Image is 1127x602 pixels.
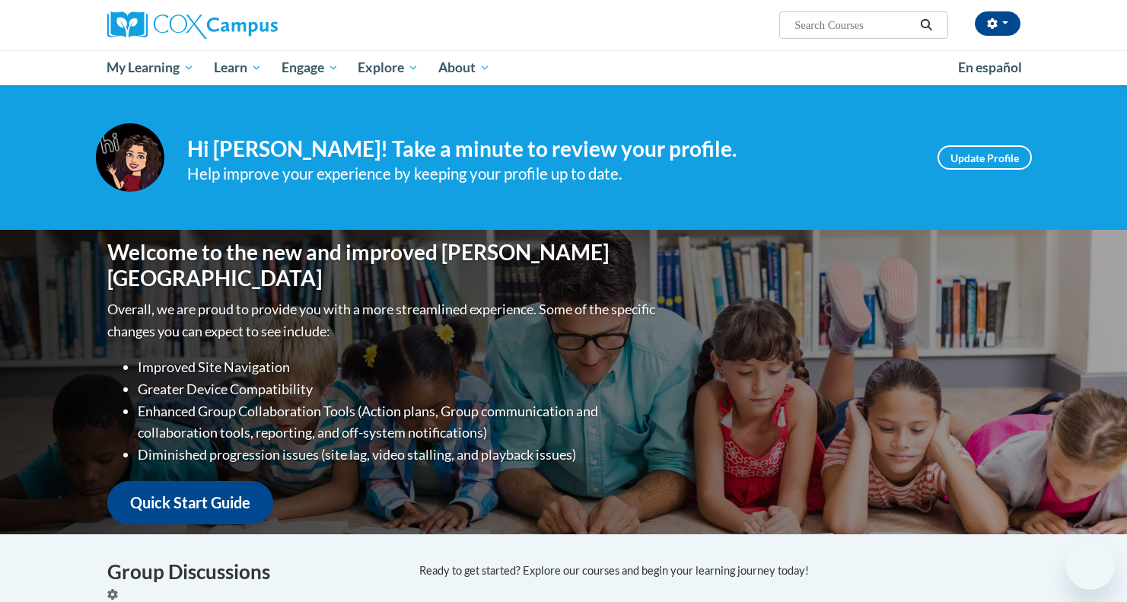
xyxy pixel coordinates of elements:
[138,378,659,400] li: Greater Device Compatibility
[793,16,915,34] input: Search Courses
[1066,541,1115,590] iframe: Button to launch messaging window
[204,50,272,85] a: Learn
[97,50,205,85] a: My Learning
[138,356,659,378] li: Improved Site Navigation
[187,161,915,186] div: Help improve your experience by keeping your profile up to date.
[187,136,915,162] h4: Hi [PERSON_NAME]! Take a minute to review your profile.
[107,481,273,524] a: Quick Start Guide
[438,59,490,77] span: About
[348,50,428,85] a: Explore
[107,11,278,39] img: Cox Campus
[975,11,1020,36] button: Account Settings
[938,145,1032,170] a: Update Profile
[214,59,262,77] span: Learn
[138,400,659,444] li: Enhanced Group Collaboration Tools (Action plans, Group communication and collaboration tools, re...
[84,50,1043,85] div: Main menu
[107,11,396,39] a: Cox Campus
[272,50,349,85] a: Engage
[107,298,659,342] p: Overall, we are proud to provide you with a more streamlined experience. Some of the specific cha...
[107,557,396,587] h4: Group Discussions
[358,59,419,77] span: Explore
[96,123,164,192] img: Profile Image
[107,59,194,77] span: My Learning
[138,444,659,466] li: Diminished progression issues (site lag, video stalling, and playback issues)
[948,52,1032,84] a: En español
[428,50,500,85] a: About
[282,59,339,77] span: Engage
[958,59,1022,75] span: En español
[107,240,659,291] h1: Welcome to the new and improved [PERSON_NAME][GEOGRAPHIC_DATA]
[915,16,938,34] button: Search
